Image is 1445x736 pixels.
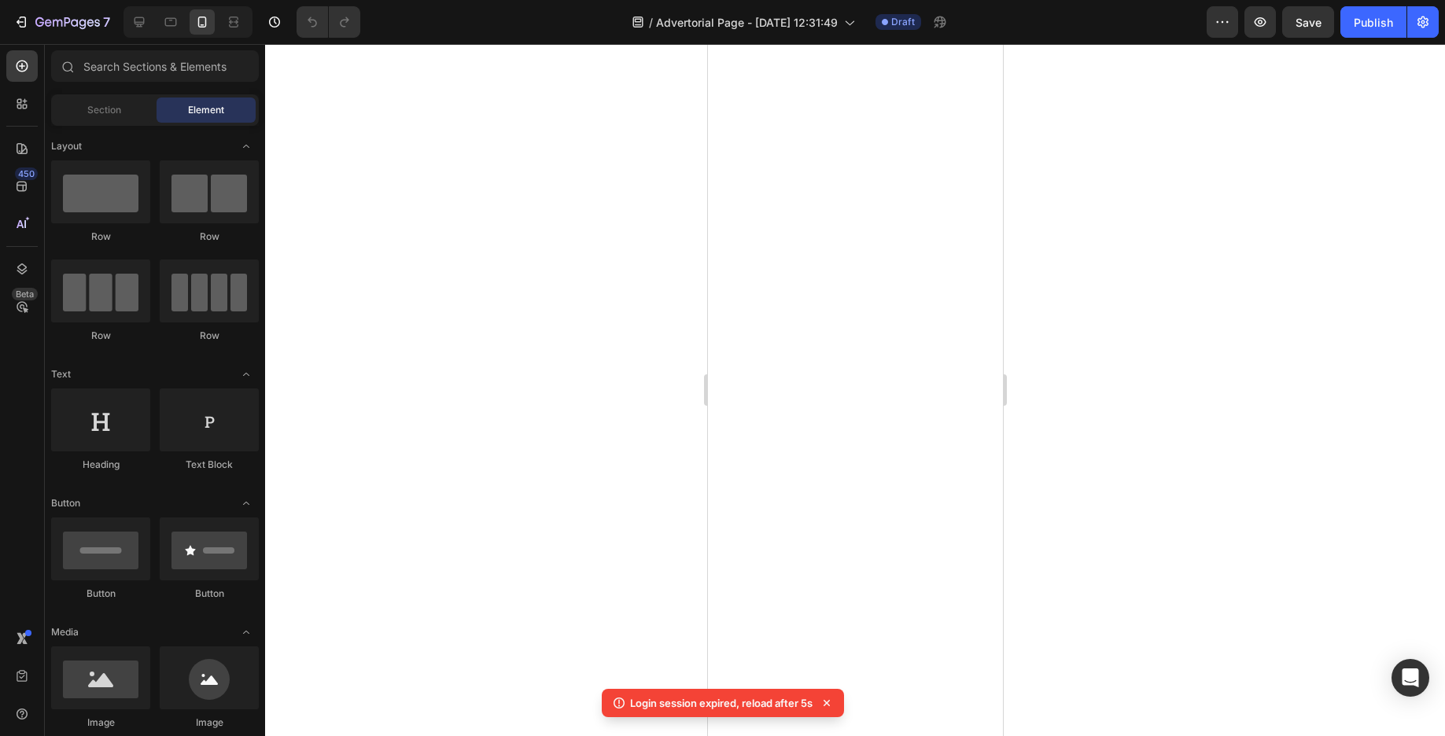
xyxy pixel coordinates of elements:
span: Element [188,103,224,117]
span: Layout [51,139,82,153]
span: Media [51,625,79,639]
span: Toggle open [234,362,259,387]
span: Button [51,496,80,510]
div: Heading [51,458,150,472]
button: Save [1282,6,1334,38]
span: Toggle open [234,491,259,516]
button: Publish [1340,6,1406,38]
iframe: Design area [708,44,1003,736]
span: Toggle open [234,134,259,159]
div: Open Intercom Messenger [1392,659,1429,697]
div: Image [160,716,259,730]
div: Beta [12,288,38,300]
input: Search Sections & Elements [51,50,259,82]
button: 7 [6,6,117,38]
div: Row [160,230,259,244]
div: Row [51,230,150,244]
div: Publish [1354,14,1393,31]
div: 450 [15,167,38,180]
p: Login session expired, reload after 5s [630,695,813,711]
div: Undo/Redo [297,6,360,38]
span: Advertorial Page - [DATE] 12:31:49 [656,14,838,31]
div: Button [51,587,150,601]
p: 7 [103,13,110,31]
span: Draft [891,15,915,29]
span: Save [1296,16,1322,29]
div: Button [160,587,259,601]
div: Image [51,716,150,730]
div: Text Block [160,458,259,472]
div: Row [160,329,259,343]
span: Section [87,103,121,117]
span: / [649,14,653,31]
span: Text [51,367,71,381]
span: Toggle open [234,620,259,645]
div: Row [51,329,150,343]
